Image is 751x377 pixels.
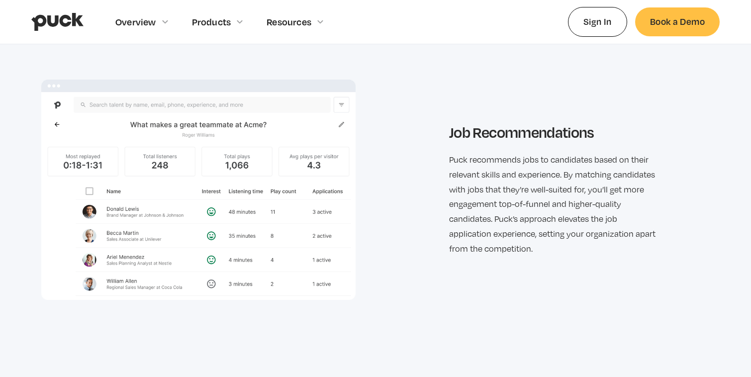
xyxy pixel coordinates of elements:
p: Puck recommends jobs to candidates based on their relevant skills and experience. By matching can... [449,153,656,256]
div: Resources [267,16,311,27]
a: Sign In [568,7,627,36]
div: Overview [115,16,156,27]
a: Book a Demo [635,7,720,36]
div: Products [192,16,231,27]
h3: Job Recommendations [449,123,656,141]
